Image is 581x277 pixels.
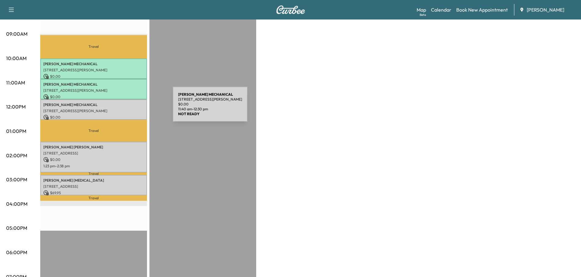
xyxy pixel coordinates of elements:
[43,157,144,162] p: $ 0.00
[43,151,144,156] p: [STREET_ADDRESS]
[43,68,144,73] p: [STREET_ADDRESS][PERSON_NAME]
[43,102,144,107] p: [PERSON_NAME] MECHANICAL
[6,79,25,86] p: 11:00AM
[43,178,144,183] p: [PERSON_NAME] [MEDICAL_DATA]
[6,249,27,256] p: 06:00PM
[43,94,144,100] p: $ 0.00
[43,82,144,87] p: [PERSON_NAME] MECHANICAL
[6,127,26,135] p: 01:00PM
[420,12,426,17] div: Beta
[40,195,147,201] p: Travel
[43,115,144,120] p: $ 0.00
[276,5,305,14] img: Curbee Logo
[6,200,27,208] p: 04:00PM
[6,55,27,62] p: 10:00AM
[43,190,144,196] p: $ 69.95
[43,108,144,113] p: [STREET_ADDRESS][PERSON_NAME]
[6,176,27,183] p: 03:00PM
[417,6,426,13] a: MapBeta
[43,62,144,66] p: [PERSON_NAME] MECHANICAL
[43,184,144,189] p: [STREET_ADDRESS]
[43,164,144,169] p: 1:23 pm - 2:38 pm
[527,6,564,13] span: [PERSON_NAME]
[40,35,147,59] p: Travel
[6,152,27,159] p: 02:00PM
[6,224,27,232] p: 05:00PM
[6,103,26,110] p: 12:00PM
[43,145,144,150] p: [PERSON_NAME] [PERSON_NAME]
[43,88,144,93] p: [STREET_ADDRESS][PERSON_NAME]
[43,74,144,79] p: $ 0.00
[456,6,508,13] a: Book New Appointment
[40,172,147,175] p: Travel
[40,120,147,141] p: Travel
[431,6,451,13] a: Calendar
[6,30,27,37] p: 09:00AM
